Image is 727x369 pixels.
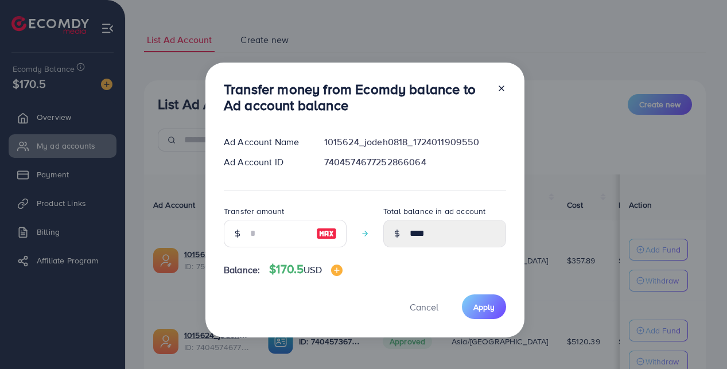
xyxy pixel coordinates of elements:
[395,294,453,319] button: Cancel
[383,205,485,217] label: Total balance in ad account
[304,263,321,276] span: USD
[462,294,506,319] button: Apply
[331,265,343,276] img: image
[269,262,342,277] h4: $170.5
[224,263,260,277] span: Balance:
[224,205,284,217] label: Transfer amount
[224,81,488,114] h3: Transfer money from Ecomdy balance to Ad account balance
[315,156,515,169] div: 7404574677252866064
[473,301,495,313] span: Apply
[315,135,515,149] div: 1015624_jodeh0818_1724011909550
[215,156,315,169] div: Ad Account ID
[678,317,718,360] iframe: Chat
[410,301,438,313] span: Cancel
[215,135,315,149] div: Ad Account Name
[316,227,337,240] img: image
